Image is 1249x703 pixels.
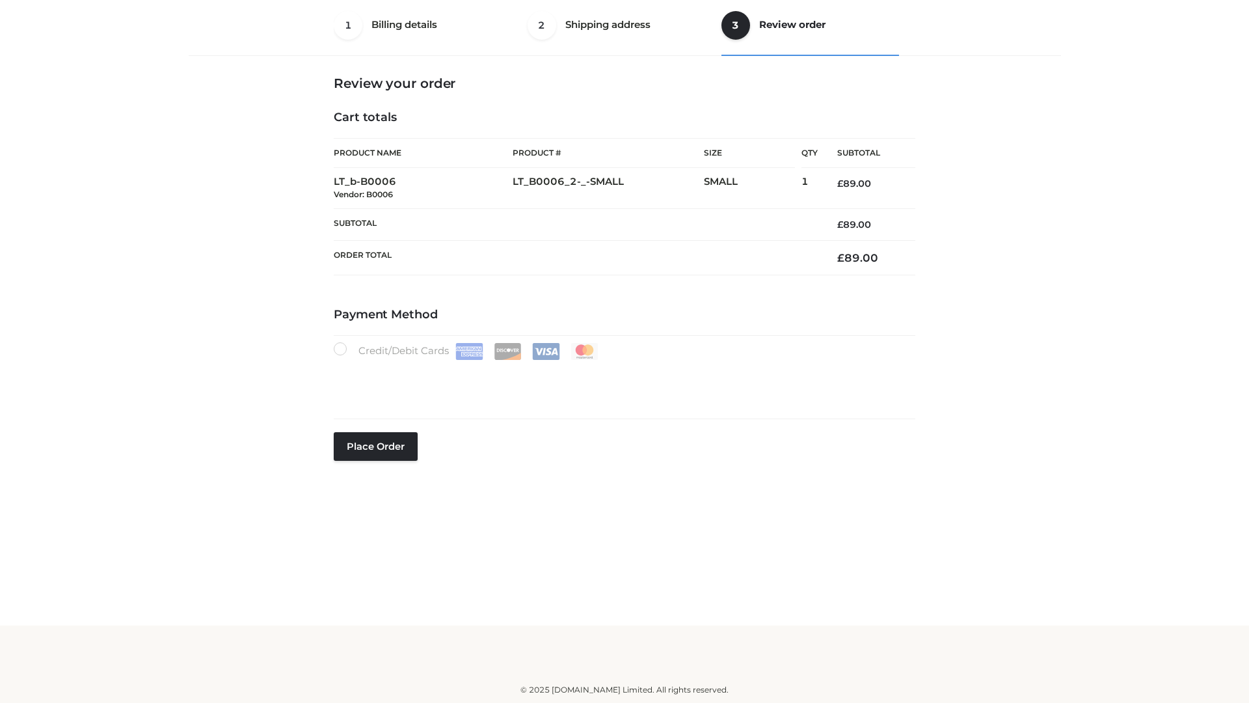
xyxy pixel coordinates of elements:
img: Mastercard [571,343,598,360]
button: Place order [334,432,418,461]
h3: Review your order [334,76,915,91]
bdi: 89.00 [837,251,878,264]
th: Order Total [334,241,818,275]
bdi: 89.00 [837,219,871,230]
th: Subtotal [334,208,818,240]
th: Product # [513,138,704,168]
iframe: Secure payment input frame [331,357,913,405]
td: SMALL [704,168,801,209]
span: £ [837,251,844,264]
h4: Payment Method [334,308,915,322]
img: Amex [455,343,483,360]
div: © 2025 [DOMAIN_NAME] Limited. All rights reserved. [193,683,1056,696]
img: Discover [494,343,522,360]
label: Credit/Debit Cards [334,342,600,360]
th: Qty [801,138,818,168]
td: LT_b-B0006 [334,168,513,209]
span: £ [837,219,843,230]
td: LT_B0006_2-_-SMALL [513,168,704,209]
bdi: 89.00 [837,178,871,189]
th: Size [704,139,795,168]
h4: Cart totals [334,111,915,125]
img: Visa [532,343,560,360]
th: Subtotal [818,139,915,168]
span: £ [837,178,843,189]
td: 1 [801,168,818,209]
th: Product Name [334,138,513,168]
small: Vendor: B0006 [334,189,393,199]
